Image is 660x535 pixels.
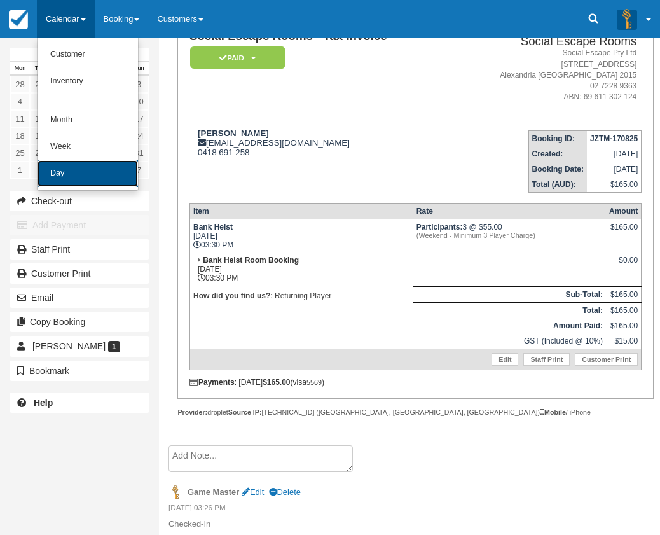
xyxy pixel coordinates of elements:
ul: Calendar [37,38,139,191]
strong: Game Master [188,487,239,497]
th: Created: [528,146,587,162]
b: Help [34,398,53,408]
div: : [DATE] (visa ) [189,378,642,387]
span: [PERSON_NAME] [32,341,106,351]
td: GST (Included @ 10%) [413,333,606,349]
a: Delete [269,487,301,497]
a: 28 [10,76,30,93]
button: Copy Booking [10,312,149,332]
button: Check-out [10,191,149,211]
a: Week [38,134,138,160]
th: Rate [413,204,606,219]
button: Bookmark [10,361,149,381]
div: [EMAIL_ADDRESS][DOMAIN_NAME] 0418 691 258 [189,129,449,157]
h2: Social Escape Rooms [454,35,636,48]
strong: Provider: [177,408,207,416]
a: Month [38,107,138,134]
a: Day [38,160,138,187]
strong: $165.00 [263,378,290,387]
th: Booking Date: [528,162,587,177]
img: A3 [617,9,637,29]
a: 4 [10,93,30,110]
a: Paid [189,46,281,69]
small: 5569 [306,379,322,386]
th: Booking ID: [528,131,587,147]
th: Total: [413,303,606,319]
strong: [PERSON_NAME] [198,129,269,138]
a: 17 [129,110,149,127]
td: [DATE] [587,162,642,177]
td: $165.00 [587,177,642,193]
th: Sub-Total: [413,287,606,303]
a: Staff Print [10,239,149,260]
a: 29 [30,76,50,93]
strong: Mobile [540,408,566,416]
a: 3 [129,76,149,93]
a: 2 [30,162,50,179]
td: $165.00 [606,303,642,319]
th: Mon [10,62,30,76]
a: 11 [10,110,30,127]
strong: How did you find us? [193,291,270,300]
th: Total (AUD): [528,177,587,193]
button: Add Payment [10,215,149,235]
a: Customer Print [10,263,149,284]
a: Help [10,393,149,413]
th: Amount Paid: [413,318,606,333]
a: Customer Print [575,353,638,366]
td: 3 @ $55.00 [413,219,606,253]
td: [DATE] [587,146,642,162]
div: $165.00 [609,223,638,242]
a: [PERSON_NAME] 1 [10,336,149,356]
a: 7 [129,162,149,179]
strong: Source IP: [228,408,262,416]
a: Edit [492,353,518,366]
strong: Payments [189,378,235,387]
td: [DATE] 03:30 PM [189,253,413,286]
span: 1 [108,341,120,352]
em: (Weekend - Minimum 3 Player Charge) [416,232,603,239]
th: Sun [129,62,149,76]
em: Paid [190,46,285,69]
strong: Bank Heist Room Booking [203,256,299,265]
a: Staff Print [523,353,570,366]
button: Email [10,288,149,308]
p: Checked-In [168,518,645,531]
a: 25 [10,144,30,162]
td: $165.00 [606,287,642,303]
a: Inventory [38,68,138,95]
address: Social Escape Pty Ltd [STREET_ADDRESS] Alexandria [GEOGRAPHIC_DATA] 2015 02 7228 9363 ABN: 69 611... [454,48,636,102]
div: $0.00 [609,256,638,275]
a: 31 [129,144,149,162]
p: : Returning Player [193,289,409,302]
img: checkfront-main-nav-mini-logo.png [9,10,28,29]
td: $165.00 [606,318,642,333]
th: Item [189,204,413,219]
td: $15.00 [606,333,642,349]
div: droplet [TECHNICAL_ID] ([GEOGRAPHIC_DATA], [GEOGRAPHIC_DATA], [GEOGRAPHIC_DATA]) / iPhone [177,408,654,417]
th: Tue [30,62,50,76]
a: Customer [38,41,138,68]
strong: Bank Heist [193,223,233,232]
a: 5 [30,93,50,110]
em: [DATE] 03:26 PM [168,503,645,517]
strong: JZTM-170825 [590,134,638,143]
a: 24 [129,127,149,144]
th: Amount [606,204,642,219]
a: 1 [10,162,30,179]
a: 10 [129,93,149,110]
a: 12 [30,110,50,127]
a: Edit [242,487,264,497]
a: 26 [30,144,50,162]
a: 18 [10,127,30,144]
strong: Participants [416,223,463,232]
a: 19 [30,127,50,144]
td: [DATE] 03:30 PM [189,219,413,253]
